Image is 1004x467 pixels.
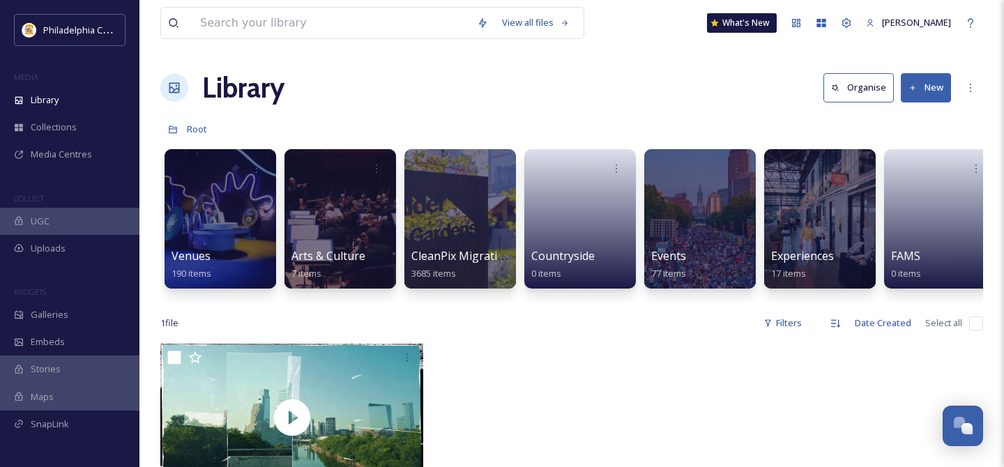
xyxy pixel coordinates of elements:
a: CleanPix Migration3685 items [411,250,511,280]
span: Venues [172,248,211,263]
span: WIDGETS [14,286,46,297]
span: 3685 items [411,267,456,280]
img: download.jpeg [22,23,36,37]
button: New [901,73,951,102]
span: Media Centres [31,148,92,161]
a: FAMS0 items [891,250,921,280]
a: Library [202,67,284,109]
span: UGC [31,215,50,228]
span: 77 items [651,267,686,280]
span: Library [31,93,59,107]
span: 1 file [160,316,178,330]
a: Events77 items [651,250,686,280]
span: Maps [31,390,54,404]
span: FAMS [891,248,920,263]
button: Open Chat [943,406,983,446]
span: Select all [925,316,962,330]
span: SnapLink [31,418,69,431]
span: [PERSON_NAME] [882,16,951,29]
div: Filters [756,309,809,337]
a: Experiences17 items [771,250,834,280]
a: View all files [495,9,577,36]
span: MEDIA [14,72,38,82]
a: Arts & Culture7 items [291,250,365,280]
button: Organise [823,73,894,102]
a: Root [187,121,207,137]
a: Countryside0 items [531,250,595,280]
span: Philadelphia Convention & Visitors Bureau [43,23,220,36]
input: Search your library [193,8,470,38]
span: CleanPix Migration [411,248,511,263]
span: 190 items [172,267,211,280]
span: Arts & Culture [291,248,365,263]
span: Events [651,248,686,263]
span: 7 items [291,267,321,280]
div: Date Created [848,309,918,337]
span: Collections [31,121,77,134]
span: Embeds [31,335,65,349]
a: Venues190 items [172,250,211,280]
span: Experiences [771,248,834,263]
a: What's New [707,13,777,33]
span: 0 items [891,267,921,280]
span: COLLECT [14,193,44,204]
span: Root [187,123,207,135]
a: [PERSON_NAME] [859,9,958,36]
span: 0 items [531,267,561,280]
span: Stories [31,362,61,376]
span: 17 items [771,267,806,280]
span: Galleries [31,308,68,321]
span: Countryside [531,248,595,263]
span: Uploads [31,242,66,255]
